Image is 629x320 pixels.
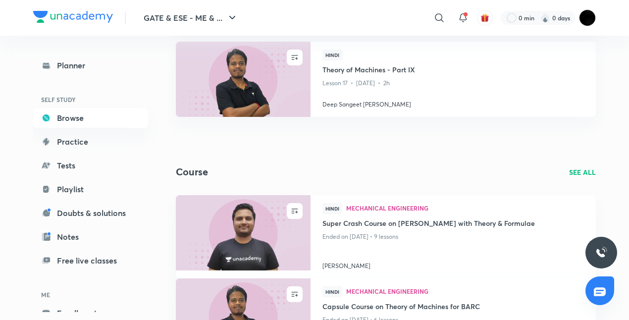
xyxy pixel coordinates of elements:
[322,96,584,109] a: Deep Sangeet [PERSON_NAME]
[176,195,311,278] a: new-thumbnail
[595,247,607,259] img: ttu
[33,156,148,175] a: Tests
[33,286,148,303] h6: ME
[322,218,584,230] a: Super Crash Course on [PERSON_NAME] with Theory & Formulae
[176,42,311,117] a: Thumbnail
[322,301,584,314] a: Capsule Course on Theory of Machines for BARC
[480,13,489,22] img: avatar
[33,251,148,270] a: Free live classes
[540,13,550,23] img: streak
[346,288,584,295] a: Mechanical Engineering
[33,179,148,199] a: Playlist
[322,203,342,214] span: Hindi
[33,108,148,128] a: Browse
[322,64,584,77] a: Theory of Machines - Part IX
[33,203,148,223] a: Doubts & solutions
[33,11,113,25] a: Company Logo
[322,230,584,243] p: Ended on [DATE] • 9 lessons
[569,167,596,177] a: SEE ALL
[138,8,244,28] button: GATE & ESE - ME & ...
[33,91,148,108] h6: SELF STUDY
[176,164,208,179] h2: Course
[346,205,584,212] a: Mechanical Engineering
[174,41,312,117] img: Thumbnail
[346,205,584,211] span: Mechanical Engineering
[346,288,584,294] span: Mechanical Engineering
[33,132,148,152] a: Practice
[322,50,342,60] span: Hindi
[33,227,148,247] a: Notes
[322,77,584,90] p: Lesson 17 • [DATE] • 2h
[322,286,342,297] span: Hindi
[174,194,312,271] img: new-thumbnail
[322,258,584,270] a: [PERSON_NAME]
[579,9,596,26] img: Tanuj Sharma
[33,55,148,75] a: Planner
[33,11,113,23] img: Company Logo
[477,10,493,26] button: avatar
